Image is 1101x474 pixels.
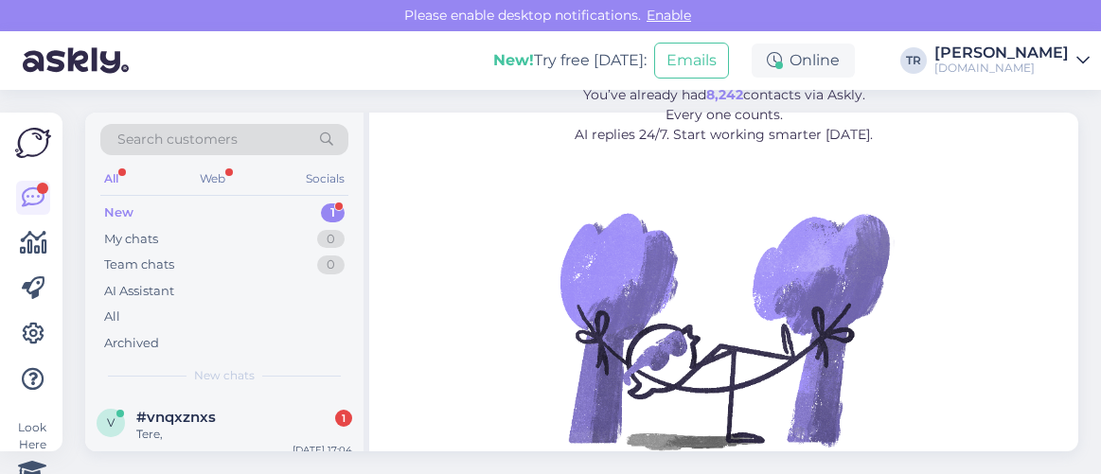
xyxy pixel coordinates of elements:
[136,409,216,426] span: #vnqxznxs
[472,85,975,145] p: You’ve already had contacts via Askly. Every one counts. AI replies 24/7. Start working smarter [...
[641,7,697,24] span: Enable
[934,45,1090,76] a: [PERSON_NAME][DOMAIN_NAME]
[321,203,345,222] div: 1
[104,203,133,222] div: New
[15,128,51,158] img: Askly Logo
[104,255,174,274] div: Team chats
[900,47,927,74] div: TR
[100,167,122,191] div: All
[194,367,255,384] span: New chats
[654,43,729,79] button: Emails
[293,443,352,457] div: [DATE] 17:04
[493,51,534,69] b: New!
[706,86,743,103] b: 8,242
[104,307,120,326] div: All
[104,230,158,249] div: My chats
[317,255,345,274] div: 0
[335,410,352,427] div: 1
[104,282,174,301] div: AI Assistant
[117,130,238,149] span: Search customers
[493,49,647,72] div: Try free [DATE]:
[196,167,229,191] div: Web
[934,45,1069,61] div: [PERSON_NAME]
[104,334,159,353] div: Archived
[934,61,1069,76] div: [DOMAIN_NAME]
[107,415,115,430] span: v
[752,44,855,78] div: Online
[136,426,352,443] div: Tere,
[317,230,345,249] div: 0
[302,167,348,191] div: Socials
